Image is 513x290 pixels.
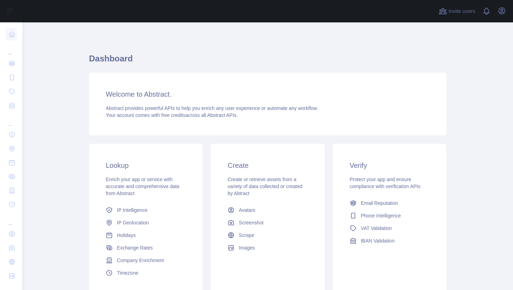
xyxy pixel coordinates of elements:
h3: Create [228,161,307,170]
span: Images [239,244,255,251]
span: Screenshot [239,219,263,226]
span: Invite users [448,7,475,15]
a: Avatars [225,204,310,216]
span: IBAN Validation [361,237,395,244]
a: Scrape [225,229,310,241]
h3: Verify [350,161,430,170]
span: Protect your app and ensure compliance with verification APIs [350,177,421,189]
span: Holidays [117,232,136,239]
a: Images [225,241,310,254]
h3: Lookup [106,161,186,170]
span: IP Geolocation [117,219,149,226]
span: Create or retrieve assets from a variety of data collected or created by Abtract [228,177,302,196]
h3: Welcome to Abstract. [106,89,430,99]
span: Enrich your app or service with accurate and comprehensive data from Abstract [106,177,179,196]
div: ... [6,113,17,127]
span: Abstract provides powerful APIs to help you enrich any user experience or automate any workflow. [106,105,318,111]
a: IBAN Validation [347,235,432,247]
div: ... [6,42,17,56]
a: VAT Validation [347,222,432,235]
span: Phone Intelligence [361,212,401,219]
button: Invite users [437,6,477,17]
a: Screenshot [225,216,310,229]
h1: Dashboard [89,53,446,70]
a: Timezone [103,267,188,279]
div: ... [6,212,17,226]
a: Email Reputation [347,197,432,209]
span: Timezone [117,269,138,276]
span: VAT Validation [361,225,392,232]
span: Your account comes with across all Abstract APIs. [106,112,238,118]
a: IP Geolocation [103,216,188,229]
a: Exchange Rates [103,241,188,254]
span: Scrape [239,232,254,239]
span: Company Enrichment [117,257,164,264]
a: Phone Intelligence [347,209,432,222]
span: Email Reputation [361,200,398,207]
span: Avatars [239,207,255,214]
a: Holidays [103,229,188,241]
span: free credits [161,112,185,118]
span: Exchange Rates [117,244,153,251]
span: IP Intelligence [117,207,148,214]
a: Company Enrichment [103,254,188,267]
a: IP Intelligence [103,204,188,216]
